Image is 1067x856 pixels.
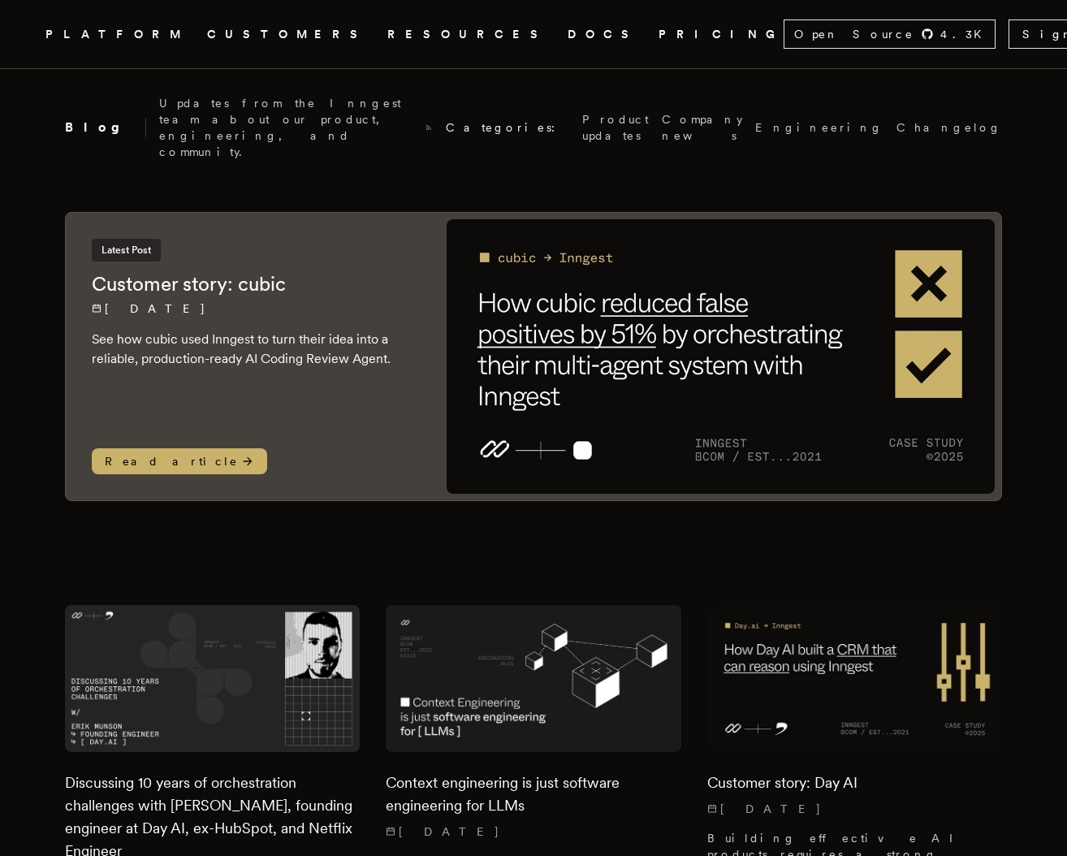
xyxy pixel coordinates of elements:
span: 4.3 K [940,26,991,42]
h2: Customer story: Day AI [707,772,1002,794]
h2: Context engineering is just software engineering for LLMs [386,772,680,817]
h2: Blog [65,118,146,137]
p: [DATE] [707,801,1002,817]
img: Featured image for Context engineering is just software engineering for LLMs blog post [386,605,680,753]
span: Read article [92,448,267,474]
p: [DATE] [92,300,414,317]
p: Updates from the Inngest team about our product, engineering, and community. [159,95,412,160]
a: Latest PostCustomer story: cubic[DATE] See how cubic used Inngest to turn their idea into a relia... [65,212,1002,501]
p: See how cubic used Inngest to turn their idea into a reliable, production-ready AI Coding Review ... [92,330,414,369]
img: Featured image for Discussing 10 years of orchestration challenges with Erik Munson, founding eng... [65,605,360,753]
a: Product updates [582,111,649,144]
a: Changelog [896,119,1002,136]
p: [DATE] [386,824,680,840]
span: Open Source [794,26,914,42]
button: PLATFORM [45,24,188,45]
img: Featured image for Customer story: Day AI blog post [707,605,1002,753]
span: Latest Post [92,239,161,262]
a: Engineering [755,119,883,136]
button: RESOURCES [387,24,548,45]
h2: Customer story: cubic [92,271,414,297]
a: DOCS [568,24,639,45]
a: Company news [662,111,742,144]
img: Featured image for Customer story: cubic blog post [447,219,995,494]
a: CUSTOMERS [207,24,368,45]
a: PRICING [659,24,784,45]
span: Categories: [446,119,569,136]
